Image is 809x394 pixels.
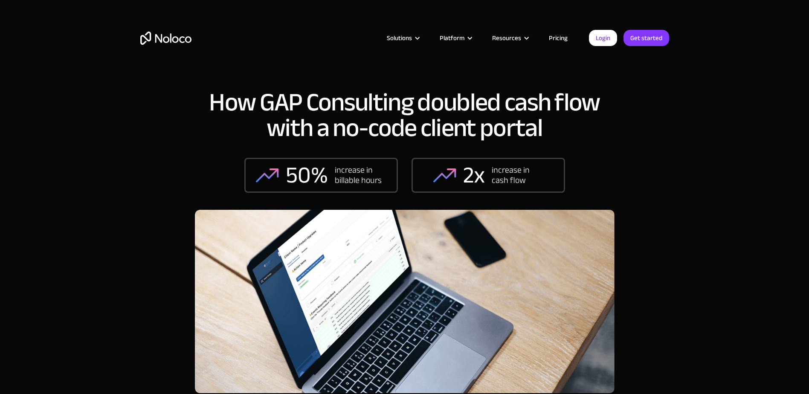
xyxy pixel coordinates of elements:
div: increase in billable hours [335,165,386,185]
div: increase in cash flow [492,165,543,185]
div: 50% [286,162,328,188]
div: Solutions [387,32,412,43]
a: home [140,32,191,45]
div: Resources [481,32,538,43]
a: Login [589,30,617,46]
div: Solutions [376,32,429,43]
div: Resources [492,32,521,43]
a: Get started [623,30,669,46]
div: 2x [463,162,485,188]
div: Platform [440,32,464,43]
a: Pricing [538,32,578,43]
div: Platform [429,32,481,43]
h1: How GAP Consulting doubled cash flow with a no-code client portal [195,90,615,141]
